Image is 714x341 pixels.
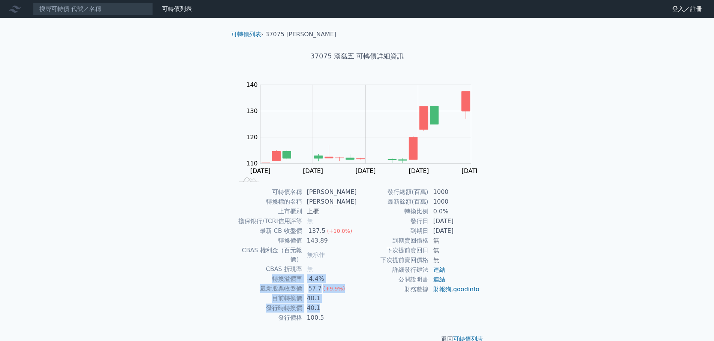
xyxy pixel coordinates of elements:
[357,284,429,294] td: 財務數據
[234,284,302,293] td: 最新股票收盤價
[234,274,302,284] td: 轉換溢價率
[265,30,336,39] li: 37075 [PERSON_NAME]
[234,226,302,236] td: 最新 CB 收盤價
[356,167,376,174] tspan: [DATE]
[666,3,708,15] a: 登入／註冊
[429,226,480,236] td: [DATE]
[323,286,345,292] span: (+9.9%)
[357,216,429,226] td: 發行日
[246,81,258,88] tspan: 140
[409,167,429,174] tspan: [DATE]
[357,246,429,255] td: 下次提前賣回日
[234,264,302,274] td: CBAS 折現率
[307,226,327,235] div: 137.5
[357,236,429,246] td: 到期賣回價格
[429,187,480,197] td: 1000
[234,216,302,226] td: 擔保銀行/TCRI信用評等
[302,274,357,284] td: -4.4%
[433,266,445,273] a: 連結
[307,284,323,293] div: 57.7
[234,236,302,246] td: 轉換價值
[234,313,302,323] td: 發行價格
[231,31,261,38] a: 可轉債列表
[234,246,302,264] td: CBAS 權利金（百元報價）
[234,207,302,216] td: 上市櫃別
[453,286,479,293] a: goodinfo
[307,265,313,273] span: 無
[307,217,313,225] span: 無
[225,51,489,61] h1: 37075 漢磊五 可轉債詳細資訊
[429,216,480,226] td: [DATE]
[302,197,357,207] td: [PERSON_NAME]
[462,167,482,174] tspan: [DATE]
[302,187,357,197] td: [PERSON_NAME]
[33,3,153,15] input: 搜尋可轉債 代號／名稱
[429,284,480,294] td: ,
[302,236,357,246] td: 143.89
[429,197,480,207] td: 1000
[357,275,429,284] td: 公開說明書
[429,246,480,255] td: 無
[357,197,429,207] td: 最新餘額(百萬)
[357,255,429,265] td: 下次提前賣回價格
[433,286,451,293] a: 財報狗
[429,236,480,246] td: 無
[231,30,263,39] li: ›
[262,92,470,163] g: Series
[433,276,445,283] a: 連結
[234,303,302,313] td: 發行時轉換價
[246,160,258,167] tspan: 110
[246,107,258,115] tspan: 130
[302,303,357,313] td: 40.1
[357,226,429,236] td: 到期日
[357,187,429,197] td: 發行總額(百萬)
[246,134,258,141] tspan: 120
[303,167,323,174] tspan: [DATE]
[302,313,357,323] td: 100.5
[302,207,357,216] td: 上櫃
[307,251,325,258] span: 無承作
[357,207,429,216] td: 轉換比例
[234,187,302,197] td: 可轉債名稱
[250,167,271,174] tspan: [DATE]
[357,265,429,275] td: 詳細發行辦法
[234,197,302,207] td: 轉換標的名稱
[327,228,352,234] span: (+10.0%)
[242,81,482,174] g: Chart
[234,293,302,303] td: 目前轉換價
[302,293,357,303] td: 40.1
[429,207,480,216] td: 0.0%
[429,255,480,265] td: 無
[162,5,192,12] a: 可轉債列表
